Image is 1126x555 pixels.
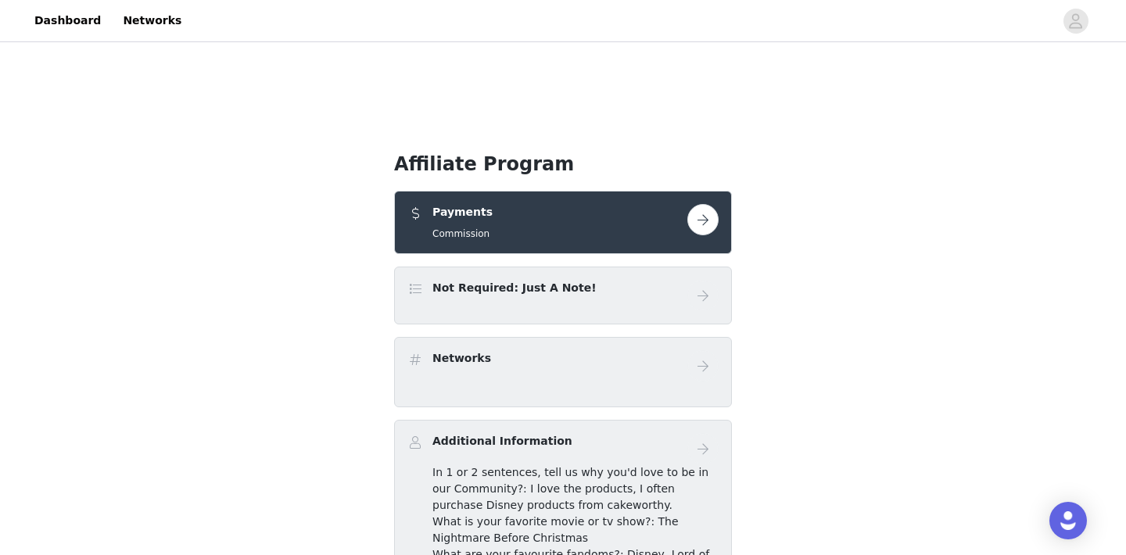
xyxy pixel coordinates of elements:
div: Open Intercom Messenger [1049,502,1087,539]
h4: Networks [432,350,491,367]
div: avatar [1068,9,1083,34]
h4: Payments [432,204,493,220]
div: Not Required: Just A Note! [394,267,732,324]
span: In 1 or 2 sentences, tell us why you'd love to be in our Community?: I love the products, I often... [432,466,708,511]
div: Payments [394,191,732,254]
a: Networks [113,3,191,38]
h4: Additional Information [432,433,572,449]
h5: Commission [432,227,493,241]
a: Dashboard [25,3,110,38]
div: Networks [394,337,732,407]
h1: Affiliate Program [394,150,732,178]
span: What is your favorite movie or tv show?: The Nightmare Before Christmas [432,515,679,544]
h4: Not Required: Just A Note! [432,280,597,296]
